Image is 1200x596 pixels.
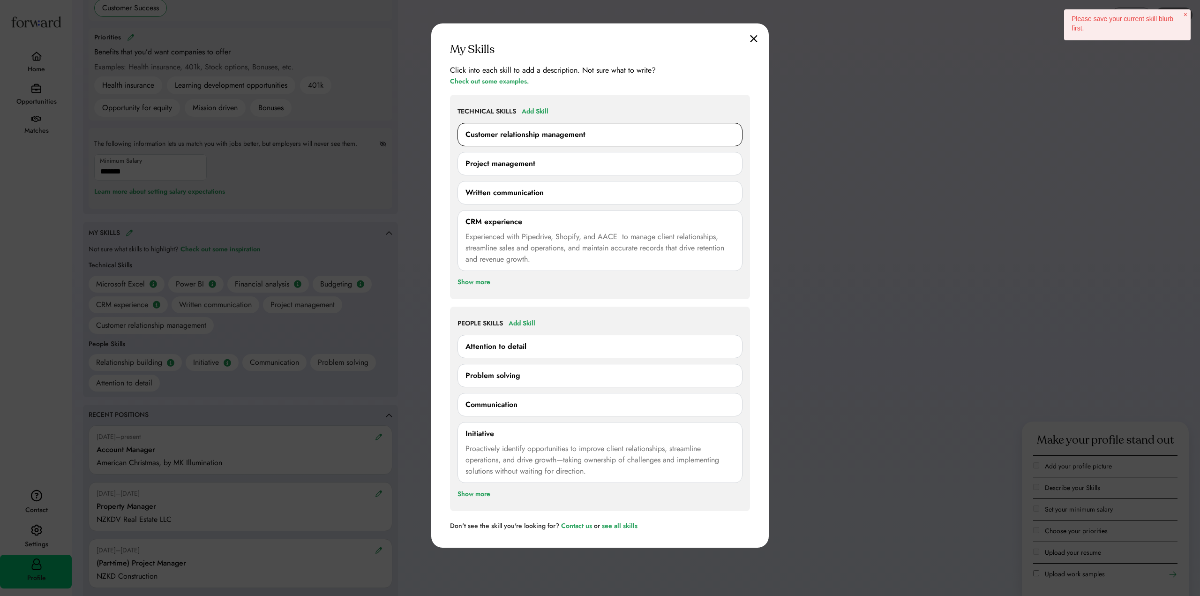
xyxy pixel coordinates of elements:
div: Add Skill [522,106,548,117]
span: × [1184,11,1187,19]
div: PEOPLE SKILLS [457,319,503,328]
div: Add Skill [509,318,535,329]
div: Show more [457,277,490,288]
div: Initiative [465,428,494,439]
div: CRM experience [465,216,522,227]
div: Check out some examples. [450,76,529,87]
div: Proactively identify opportunities to improve client relationships, streamline operations, and dr... [465,443,735,477]
div: see all skills [602,522,637,529]
div: Customer relationship management [465,129,585,140]
img: close.svg [750,35,757,43]
div: Communication [465,399,517,410]
div: Don't see the skill you're looking for? [450,522,559,529]
div: Project management [465,158,535,169]
div: Problem solving [465,370,520,381]
div: Click into each skill to add a description. Not sure what to write? [450,65,656,76]
div: Experienced with Pipedrive, Shopify, and AACE to manage client relationships, streamline sales an... [465,231,735,265]
div: Show more [457,489,490,500]
div: Written communication [465,187,544,198]
div: Contact us [561,522,592,529]
div: My Skills [450,42,495,57]
div: or [594,522,600,529]
p: Please save your current skill blurb first. [1072,14,1183,33]
div: Attention to detail [465,341,526,352]
div: TECHNICAL SKILLS [457,107,516,116]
